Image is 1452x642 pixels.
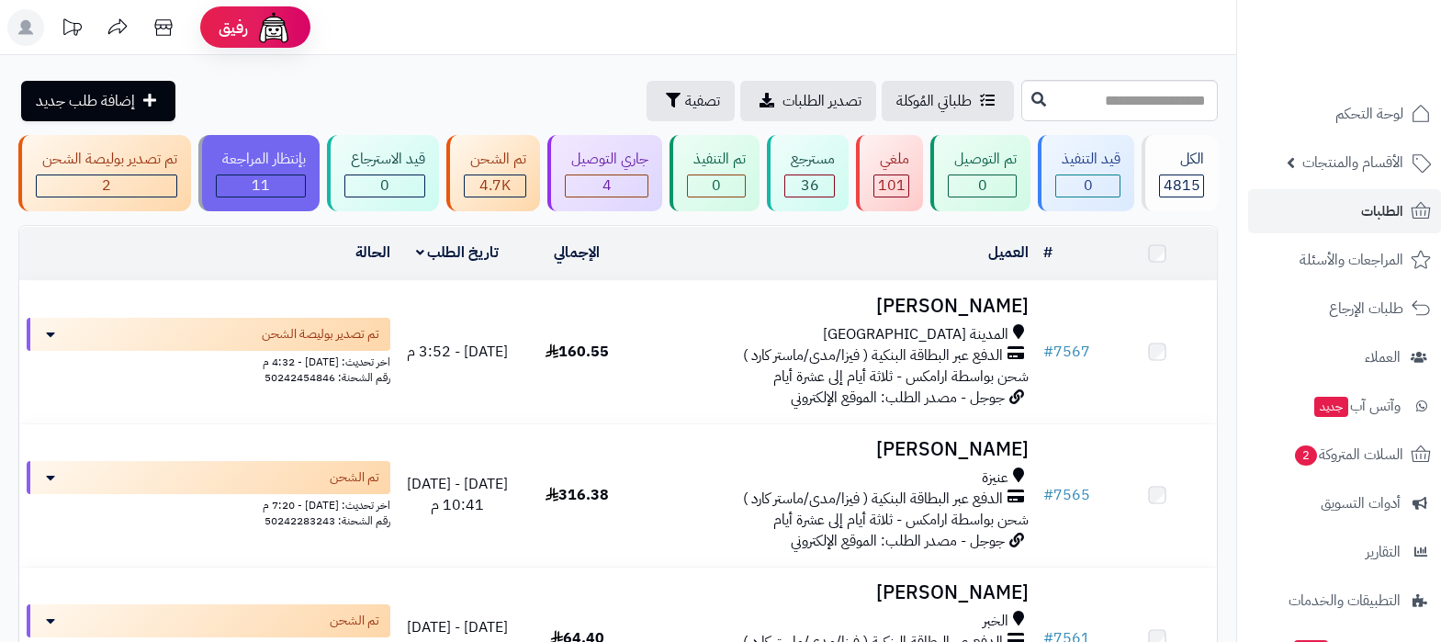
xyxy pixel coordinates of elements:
[644,296,1028,317] h3: [PERSON_NAME]
[479,175,511,197] span: 4.7K
[255,9,292,46] img: ai-face.png
[216,149,306,170] div: بإنتظار المراجعة
[1056,175,1120,197] div: 0
[785,175,834,197] div: 36
[15,135,195,211] a: تم تصدير بوليصة الشحن 2
[978,175,987,197] span: 0
[948,149,1017,170] div: تم التوصيل
[1248,92,1441,136] a: لوحة التحكم
[49,9,95,51] a: تحديثات المنصة
[407,341,508,363] span: [DATE] - 3:52 م
[21,81,175,121] a: إضافة طلب جديد
[252,175,270,197] span: 11
[36,149,177,170] div: تم تصدير بوليصة الشحن
[195,135,323,211] a: بإنتظار المراجعة 11
[1043,484,1090,506] a: #7565
[685,90,720,112] span: تصفية
[1248,481,1441,525] a: أدوات التسويق
[330,468,379,487] span: تم الشحن
[784,149,835,170] div: مسترجع
[791,387,1005,409] span: جوجل - مصدر الطلب: الموقع الإلكتروني
[712,175,721,197] span: 0
[443,135,544,211] a: تم الشحن 4.7K
[1361,198,1403,224] span: الطلبات
[982,467,1008,489] span: عنيزة
[217,175,305,197] div: 11
[1321,490,1401,516] span: أدوات التسويق
[1300,247,1403,273] span: المراجعات والأسئلة
[465,175,525,197] div: 4660
[782,90,861,112] span: تصدير الطلبات
[763,135,852,211] a: مسترجع 36
[878,175,906,197] span: 101
[1248,189,1441,233] a: الطلبات
[1289,588,1401,614] span: التطبيقات والخدمات
[882,81,1014,121] a: طلباتي المُوكلة
[773,509,1029,531] span: شحن بواسطة ارامكس - ثلاثة أيام إلى عشرة أيام
[566,175,647,197] div: 4
[688,175,745,197] div: 0
[265,369,390,386] span: رقم الشحنة: 50242454846
[37,175,176,197] div: 2
[791,530,1005,552] span: جوجل - مصدر الطلب: الموقع الإلكتروني
[1248,384,1441,428] a: وآتس آبجديد
[27,351,390,370] div: اخر تحديث: [DATE] - 4:32 م
[1043,341,1053,363] span: #
[1084,175,1093,197] span: 0
[773,366,1029,388] span: شحن بواسطة ارامكس - ثلاثة أيام إلى عشرة أيام
[1248,335,1441,379] a: العملاء
[1055,149,1120,170] div: قيد التنفيذ
[1248,238,1441,282] a: المراجعات والأسئلة
[874,175,908,197] div: 101
[219,17,248,39] span: رفيق
[330,612,379,630] span: تم الشحن
[464,149,526,170] div: تم الشحن
[344,149,425,170] div: قيد الاسترجاع
[1295,445,1317,466] span: 2
[416,242,500,264] a: تاريخ الطلب
[743,489,1003,510] span: الدفع عبر البطاقة البنكية ( فيزا/مدى/ماستر كارد )
[1043,341,1090,363] a: #7567
[265,512,390,529] span: رقم الشحنة: 50242283243
[1365,344,1401,370] span: العملاء
[927,135,1034,211] a: تم التوصيل 0
[1159,149,1204,170] div: الكل
[644,582,1028,603] h3: [PERSON_NAME]
[565,149,648,170] div: جاري التوصيل
[262,325,379,344] span: تم تصدير بوليصة الشحن
[1312,393,1401,419] span: وآتس آب
[823,324,1008,345] span: المدينة [GEOGRAPHIC_DATA]
[1164,175,1200,197] span: 4815
[1293,442,1403,467] span: السلات المتروكة
[873,149,909,170] div: ملغي
[1314,397,1348,417] span: جديد
[644,439,1028,460] h3: [PERSON_NAME]
[102,175,111,197] span: 2
[1366,539,1401,565] span: التقارير
[36,90,135,112] span: إضافة طلب جديد
[687,149,746,170] div: تم التنفيذ
[740,81,876,121] a: تصدير الطلبات
[380,175,389,197] span: 0
[1043,484,1053,506] span: #
[1248,433,1441,477] a: السلات المتروكة2
[323,135,443,211] a: قيد الاسترجاع 0
[949,175,1016,197] div: 0
[27,494,390,513] div: اخر تحديث: [DATE] - 7:20 م
[1138,135,1221,211] a: الكل4815
[1248,530,1441,574] a: التقارير
[647,81,735,121] button: تصفية
[896,90,972,112] span: طلباتي المُوكلة
[1327,51,1435,90] img: logo-2.png
[1043,242,1052,264] a: #
[1335,101,1403,127] span: لوحة التحكم
[554,242,600,264] a: الإجمالي
[1302,150,1403,175] span: الأقسام والمنتجات
[345,175,424,197] div: 0
[546,484,609,506] span: 316.38
[544,135,666,211] a: جاري التوصيل 4
[743,345,1003,366] span: الدفع عبر البطاقة البنكية ( فيزا/مدى/ماستر كارد )
[666,135,763,211] a: تم التنفيذ 0
[988,242,1029,264] a: العميل
[1329,296,1403,321] span: طلبات الإرجاع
